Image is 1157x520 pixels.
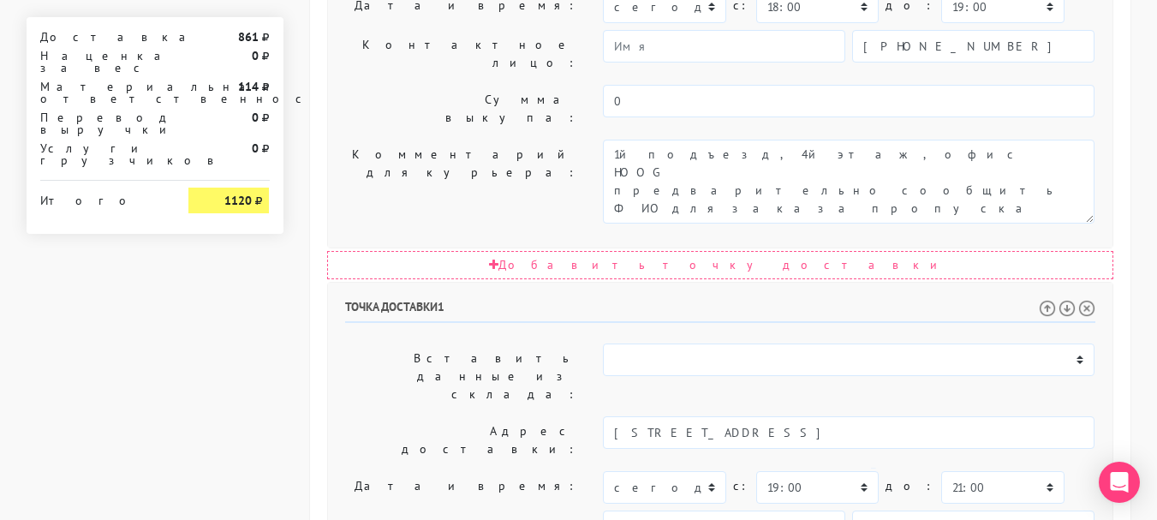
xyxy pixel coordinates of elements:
strong: 114 [238,79,259,94]
label: Сумма выкупа: [332,85,591,133]
span: 1 [438,299,444,314]
div: Перевод выручки [27,111,176,135]
strong: 0 [252,110,259,125]
strong: 0 [252,48,259,63]
label: Комментарий для курьера: [332,140,591,224]
label: Вставить данные из склада: [332,344,591,409]
strong: 1120 [224,193,252,208]
div: Open Intercom Messenger [1099,462,1140,503]
div: Итого [40,188,164,206]
label: до: [886,471,934,501]
strong: 861 [238,29,259,45]
h6: Точка доставки [345,300,1095,323]
textarea: 3й подъезд, 4й этаж, офис HOOG предварительно сообщить ФИО для заказа пропуска [603,140,1094,224]
div: Добавить точку доставки [327,251,1113,279]
input: Имя [603,30,845,63]
label: Адрес доставки: [332,416,591,464]
label: Контактное лицо: [332,30,591,78]
div: Наценка за вес [27,50,176,74]
label: Дата и время: [332,471,591,504]
label: c: [733,471,749,501]
div: Услуги грузчиков [27,142,176,166]
input: Телефон [852,30,1094,63]
div: Доставка [27,31,176,43]
strong: 0 [252,140,259,156]
div: Материальная ответственность [27,81,176,105]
